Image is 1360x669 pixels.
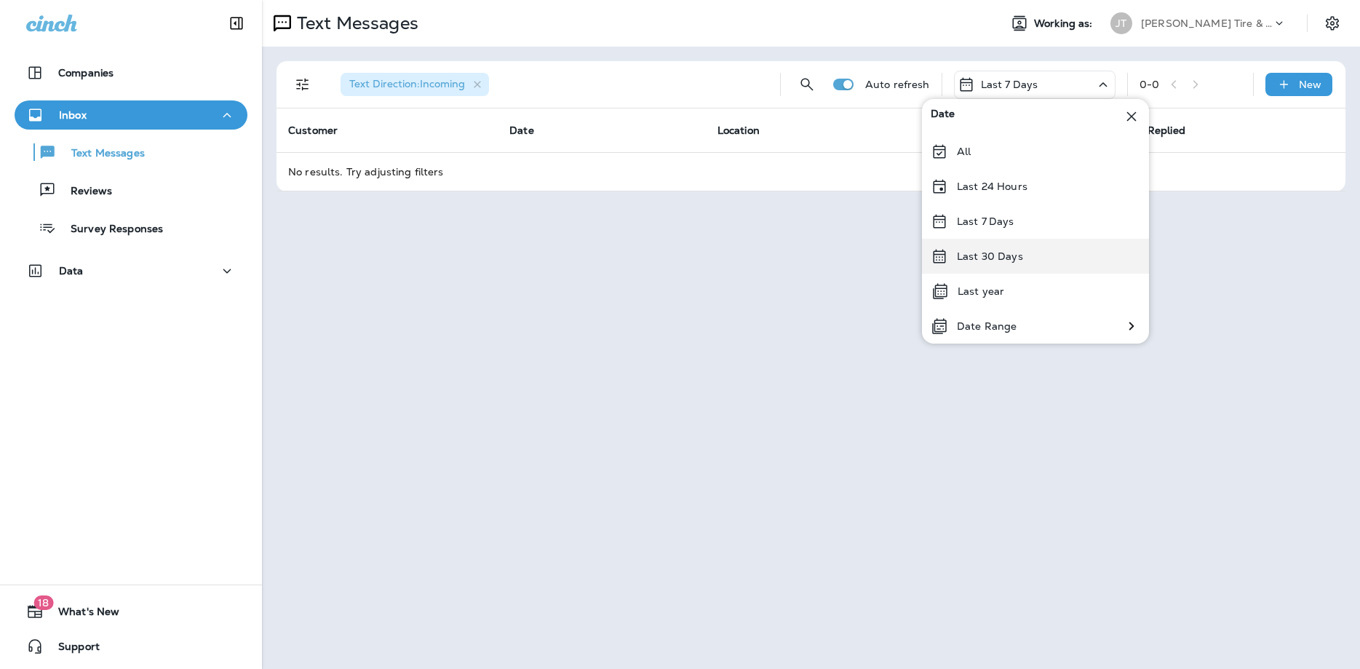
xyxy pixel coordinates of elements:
span: Date [931,108,955,125]
button: Reviews [15,175,247,205]
button: Support [15,632,247,661]
button: Inbox [15,100,247,130]
td: No results. Try adjusting filters [277,152,1345,191]
div: JT [1110,12,1132,34]
p: [PERSON_NAME] Tire & Auto [1141,17,1272,29]
button: Settings [1319,10,1345,36]
p: New [1299,79,1321,90]
p: Last 24 Hours [957,181,1027,192]
p: All [957,146,971,157]
span: What's New [44,606,119,623]
span: Support [44,641,100,658]
span: Customer [288,124,338,137]
p: Date Range [957,320,1017,332]
span: Text Direction : Incoming [349,77,465,90]
p: Last year [958,285,1004,297]
p: Text Messages [57,147,145,161]
p: Inbox [59,109,87,121]
p: Reviews [56,185,112,199]
button: Text Messages [15,137,247,167]
p: Last 30 Days [957,250,1023,262]
div: 0 - 0 [1140,79,1159,90]
p: Auto refresh [865,79,930,90]
span: Replied [1148,124,1185,137]
p: Companies [58,67,114,79]
div: Text Direction:Incoming [341,73,489,96]
p: Survey Responses [56,223,163,237]
p: Data [59,265,84,277]
span: 18 [33,595,53,610]
p: Text Messages [291,12,418,34]
button: Data [15,256,247,285]
button: Survey Responses [15,213,247,243]
p: Last 7 Days [957,215,1014,227]
span: Date [509,124,534,137]
span: Location [717,124,760,137]
button: Collapse Sidebar [216,9,257,38]
button: Companies [15,58,247,87]
span: Working as: [1034,17,1096,30]
button: Search Messages [792,70,822,99]
button: 18What's New [15,597,247,626]
button: Filters [288,70,317,99]
p: Last 7 Days [981,79,1038,90]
